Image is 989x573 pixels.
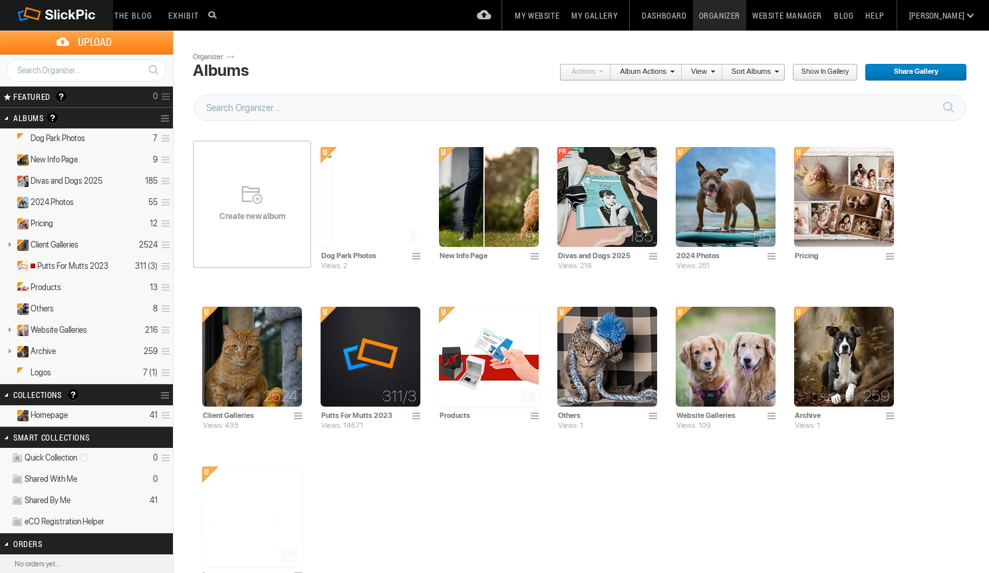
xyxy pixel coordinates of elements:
img: Divas2025-2610.webp [557,147,657,247]
a: Expand [1,367,14,377]
img: ZV2_4658.webp [202,307,302,407]
img: edgar-2-74_copy.webp [557,307,657,407]
span: Pricing [31,218,53,229]
a: Expand [1,133,14,143]
span: 311/3 [382,391,416,401]
ins: Unlisted Album [11,303,29,315]
h2: Smart Collections [13,427,125,447]
img: Mako4873-2_5x7.webp [794,307,894,407]
div: Albums [193,61,249,80]
span: New Info Page [31,154,78,165]
span: Views: 14671 [321,421,363,430]
span: Upload [16,31,173,54]
input: Client Galleries [202,409,290,421]
span: Views: 1 [795,421,820,430]
input: Pricing [794,250,882,262]
a: Expand [1,218,14,228]
a: Expand [1,261,14,271]
ins: Unlisted Album [11,346,29,357]
span: 2524 [263,391,298,401]
input: New Info Page [439,250,527,262]
input: Divas and Dogs 2025 [557,250,645,262]
h2: Orders [13,534,125,554]
a: Expand [1,303,14,313]
a: Actions [559,64,603,81]
a: Album Actions [611,64,674,81]
span: 259 [863,391,890,401]
input: Search Organizer... [194,95,966,121]
ins: Unlisted Album [11,240,29,251]
span: Share Gallery [865,64,958,81]
input: Archive [794,409,882,421]
span: 13 [520,391,535,401]
img: ico_album_quick.png [11,453,23,464]
input: Dog Park Photos [321,250,408,262]
span: Show in Gallery [792,64,849,81]
span: Client Galleries [31,240,78,250]
span: Homepage [31,410,68,421]
img: ico_album_coll.png [11,516,23,528]
img: album_sample.png [321,307,420,407]
a: Show in Gallery [792,64,858,81]
ins: Unlisted Album [11,218,29,230]
span: Archive [31,346,56,357]
span: 8 [644,391,653,401]
span: 9 [525,231,535,242]
input: Others [557,409,645,421]
h2: Albums [13,108,125,128]
span: Views: 109 [676,421,711,430]
a: Expand [1,154,14,164]
a: Expand [1,282,14,292]
span: Views: 251 [676,262,710,270]
ins: Unlisted Album [11,197,29,208]
a: Expand [1,197,14,207]
input: Search photos on SlickPic... [206,7,222,23]
span: Others [31,303,54,314]
a: View [682,64,715,81]
img: ico_album_coll.png [11,474,23,485]
img: Calendar_2025_-_OllieZV2_2333finalpsd.webp [676,147,776,247]
span: Quick Collection [25,453,92,463]
span: 12 [875,231,890,242]
img: prod-6.webp [439,307,539,407]
input: 2024 Photos [676,250,764,262]
span: Dog Park Photos [31,133,85,144]
span: 7 [408,231,416,242]
a: Sort Albums [722,64,779,81]
span: FEATURED [9,91,51,102]
a: Expand [1,410,14,420]
span: 55 [753,231,772,242]
ins: Unlisted Collection [11,410,29,421]
span: Putts For Mutts 2023 [29,261,108,272]
ins: Unlisted Album [11,133,29,144]
span: Create new album [193,211,311,222]
span: Shared By Me [25,495,71,506]
ins: Unlisted Album [11,325,29,336]
span: 216 [748,391,772,401]
span: Views: 1 [558,421,583,430]
span: Views: 2 [321,262,347,270]
a: Expand [1,176,14,186]
span: Views: 218 [558,262,592,270]
span: Shared With Me [25,474,77,484]
img: zv2_8612.webp [321,147,331,247]
span: 7/1 [279,550,298,561]
span: Divas and Dogs 2025 [31,176,102,186]
img: moments-white.webp [202,467,302,566]
span: Products [31,282,61,293]
span: Views: 435 [203,421,238,430]
img: dsc_1152-edit165351sm_copy.webp [676,307,776,407]
h2: Collections [13,385,125,405]
input: Putts For Mutts 2023 [321,409,408,421]
ins: Unlisted Album [11,154,29,166]
ins: Unlisted Album [11,282,29,293]
span: 185 [629,231,653,242]
a: Collection Options [160,386,173,405]
b: No orders yet... [15,560,61,568]
img: before-after-photshop-edit-leash-removed.webp [439,147,539,247]
img: AntiquedCollage-White_1080x.jpg_copy.webp [794,147,894,247]
ins: Private Album [11,176,29,187]
ins: Unlisted Album [11,261,29,272]
span: 2024 Photos [31,197,74,208]
span: Logos [31,367,51,378]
